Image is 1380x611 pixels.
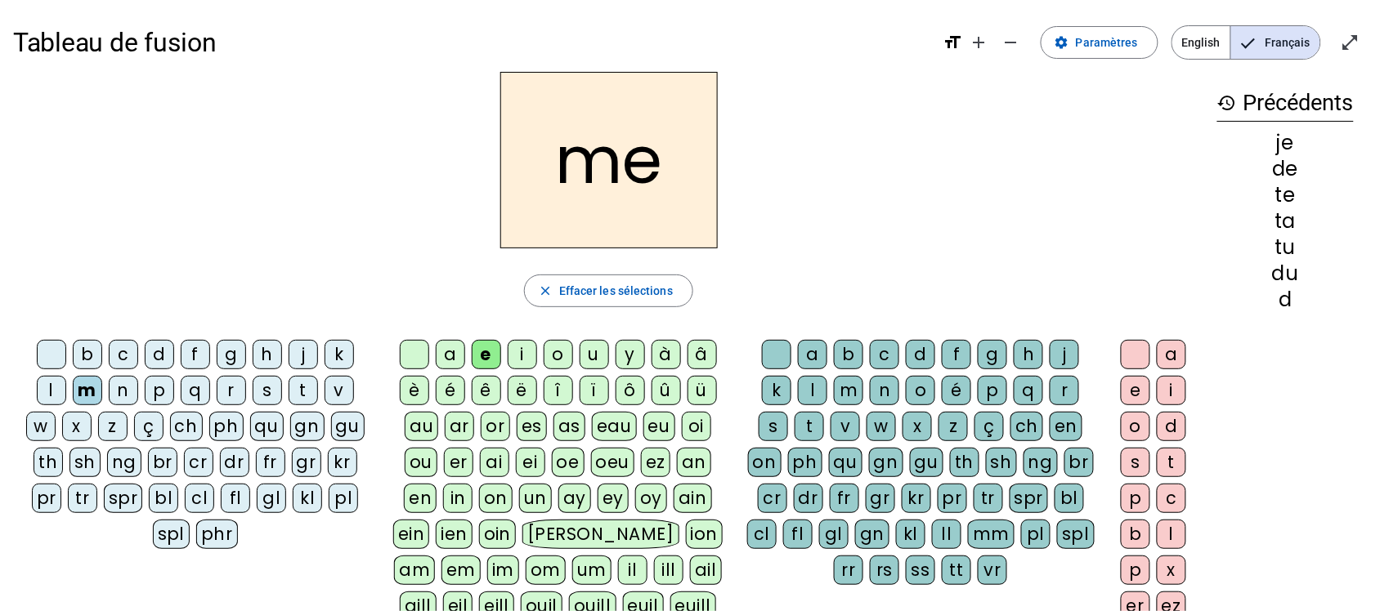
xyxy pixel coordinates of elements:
[522,520,679,549] div: [PERSON_NAME]
[73,376,102,405] div: m
[1010,484,1049,513] div: spr
[519,484,552,513] div: un
[869,448,903,477] div: gn
[107,448,141,477] div: ng
[1157,484,1186,513] div: c
[289,340,318,369] div: j
[798,376,827,405] div: l
[109,340,138,369] div: c
[436,376,465,405] div: é
[896,520,925,549] div: kl
[974,484,1003,513] div: tr
[995,26,1028,59] button: Diminuer la taille de la police
[331,412,365,441] div: gu
[217,376,246,405] div: r
[682,412,711,441] div: oi
[517,412,547,441] div: es
[553,412,585,441] div: as
[524,274,693,307] button: Effacer les sélections
[906,376,935,405] div: o
[1055,484,1084,513] div: bl
[942,555,971,585] div: tt
[902,484,931,513] div: kr
[394,555,435,585] div: am
[652,340,681,369] div: à
[544,340,573,369] div: o
[404,484,437,513] div: en
[256,448,285,477] div: fr
[250,412,284,441] div: qu
[1121,412,1150,441] div: o
[1014,376,1043,405] div: q
[942,376,971,405] div: é
[641,448,670,477] div: ez
[829,448,862,477] div: qu
[616,340,645,369] div: y
[329,484,358,513] div: pl
[145,340,174,369] div: d
[950,448,979,477] div: th
[794,484,823,513] div: dr
[289,376,318,405] div: t
[1172,26,1230,59] span: English
[591,448,635,477] div: oeu
[674,484,712,513] div: ain
[1010,412,1043,441] div: ch
[552,448,585,477] div: oe
[1050,340,1079,369] div: j
[855,520,889,549] div: gn
[292,448,321,477] div: gr
[580,340,609,369] div: u
[220,448,249,477] div: dr
[1157,376,1186,405] div: i
[1157,340,1186,369] div: a
[1001,33,1021,52] mat-icon: remove
[1217,185,1354,205] div: te
[1157,555,1186,585] div: x
[26,412,56,441] div: w
[487,555,519,585] div: im
[538,283,553,298] mat-icon: close
[181,340,210,369] div: f
[185,484,214,513] div: cl
[253,340,282,369] div: h
[405,412,438,441] div: au
[37,376,66,405] div: l
[652,376,681,405] div: û
[480,448,509,477] div: ai
[758,484,787,513] div: cr
[479,484,513,513] div: on
[975,412,1004,441] div: ç
[592,412,637,441] div: eau
[580,376,609,405] div: ï
[148,448,177,477] div: br
[906,340,935,369] div: d
[184,448,213,477] div: cr
[1172,25,1321,60] mat-button-toggle-group: Language selection
[942,340,971,369] div: f
[500,72,718,248] h2: me
[867,412,896,441] div: w
[1121,376,1150,405] div: e
[1121,448,1150,477] div: s
[788,448,822,477] div: ph
[635,484,667,513] div: oy
[68,484,97,513] div: tr
[516,448,545,477] div: ei
[798,340,827,369] div: a
[978,340,1007,369] div: g
[34,448,63,477] div: th
[677,448,711,477] div: an
[978,555,1007,585] div: vr
[690,555,722,585] div: ail
[962,26,995,59] button: Augmenter la taille de la police
[73,340,102,369] div: b
[654,555,683,585] div: ill
[906,555,935,585] div: ss
[1217,85,1354,122] h3: Précédents
[1024,448,1058,477] div: ng
[526,555,566,585] div: om
[217,340,246,369] div: g
[939,412,968,441] div: z
[870,555,899,585] div: rs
